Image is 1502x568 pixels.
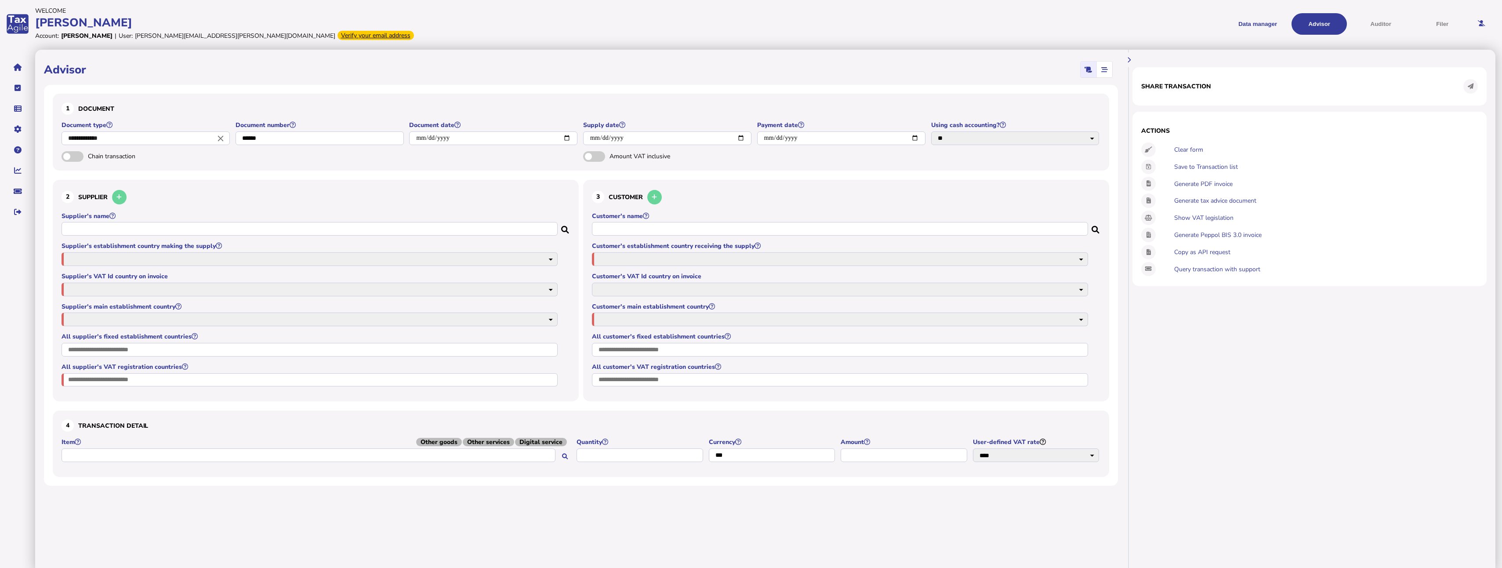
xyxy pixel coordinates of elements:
[1230,13,1285,35] button: Shows a dropdown of Data manager options
[62,121,231,129] label: Document type
[62,212,559,220] label: Supplier's name
[647,190,662,204] button: Add a new customer to the database
[119,32,133,40] div: User:
[135,32,335,40] div: [PERSON_NAME][EMAIL_ADDRESS][PERSON_NAME][DOMAIN_NAME]
[115,32,116,40] div: |
[8,79,27,97] button: Tasks
[35,15,751,30] div: [PERSON_NAME]
[592,363,1089,371] label: All customer's VAT registration countries
[409,121,579,129] label: Document date
[62,121,231,151] app-field: Select a document type
[931,121,1101,129] label: Using cash accounting?
[8,182,27,200] button: Raise a support ticket
[35,32,59,40] div: Account:
[35,7,751,15] div: Welcome
[8,161,27,180] button: Insights
[709,438,837,446] label: Currency
[583,121,753,129] label: Supply date
[755,13,1470,35] menu: navigate products
[1292,13,1347,35] button: Shows a dropdown of VAT Advisor options
[8,120,27,138] button: Manage settings
[610,152,702,160] span: Amount VAT inclusive
[592,272,1089,280] label: Customer's VAT Id country on invoice
[88,152,180,160] span: Chain transaction
[592,302,1089,311] label: Customer's main establishment country
[1141,82,1211,91] h1: Share transaction
[515,438,567,446] span: Digital service
[8,141,27,159] button: Help pages
[61,32,112,40] div: [PERSON_NAME]
[757,121,927,129] label: Payment date
[62,419,74,432] div: 4
[62,189,570,206] h3: Supplier
[463,438,514,446] span: Other services
[841,438,969,446] label: Amount
[558,449,572,464] button: Search for an item by HS code or use natural language description
[62,332,559,341] label: All supplier's fixed establishment countries
[8,203,27,221] button: Sign out
[62,191,74,203] div: 2
[1415,13,1470,35] button: Filer
[1122,53,1136,67] button: Hide
[1141,127,1478,135] h1: Actions
[236,121,405,129] label: Document number
[1092,223,1100,230] i: Search for a dummy customer
[592,242,1089,250] label: Customer's establishment country receiving the supply
[973,438,1101,446] label: User-defined VAT rate
[62,419,1100,432] h3: Transaction detail
[1096,62,1112,77] mat-button-toggle: Stepper view
[592,332,1089,341] label: All customer's fixed establishment countries
[1463,79,1478,94] button: Share transaction
[592,189,1100,206] h3: Customer
[53,411,1109,477] section: Define the item, and answer additional questions
[592,191,604,203] div: 3
[62,102,1100,115] h3: Document
[53,180,579,402] section: Define the seller
[1478,21,1485,26] i: Email needs to be verified
[337,31,414,40] div: Verify your email address
[8,99,27,118] button: Data manager
[1353,13,1408,35] button: Auditor
[62,363,559,371] label: All supplier's VAT registration countries
[62,272,559,280] label: Supplier's VAT Id country on invoice
[1081,62,1096,77] mat-button-toggle: Classic scrolling page view
[62,438,572,446] label: Item
[112,190,127,204] button: Add a new supplier to the database
[577,438,704,446] label: Quantity
[416,438,462,446] span: Other goods
[592,212,1089,220] label: Customer's name
[561,223,570,230] i: Search for a dummy seller
[62,302,559,311] label: Supplier's main establishment country
[8,58,27,76] button: Home
[62,102,74,115] div: 1
[216,133,225,143] i: Close
[44,62,86,77] h1: Advisor
[62,242,559,250] label: Supplier's establishment country making the supply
